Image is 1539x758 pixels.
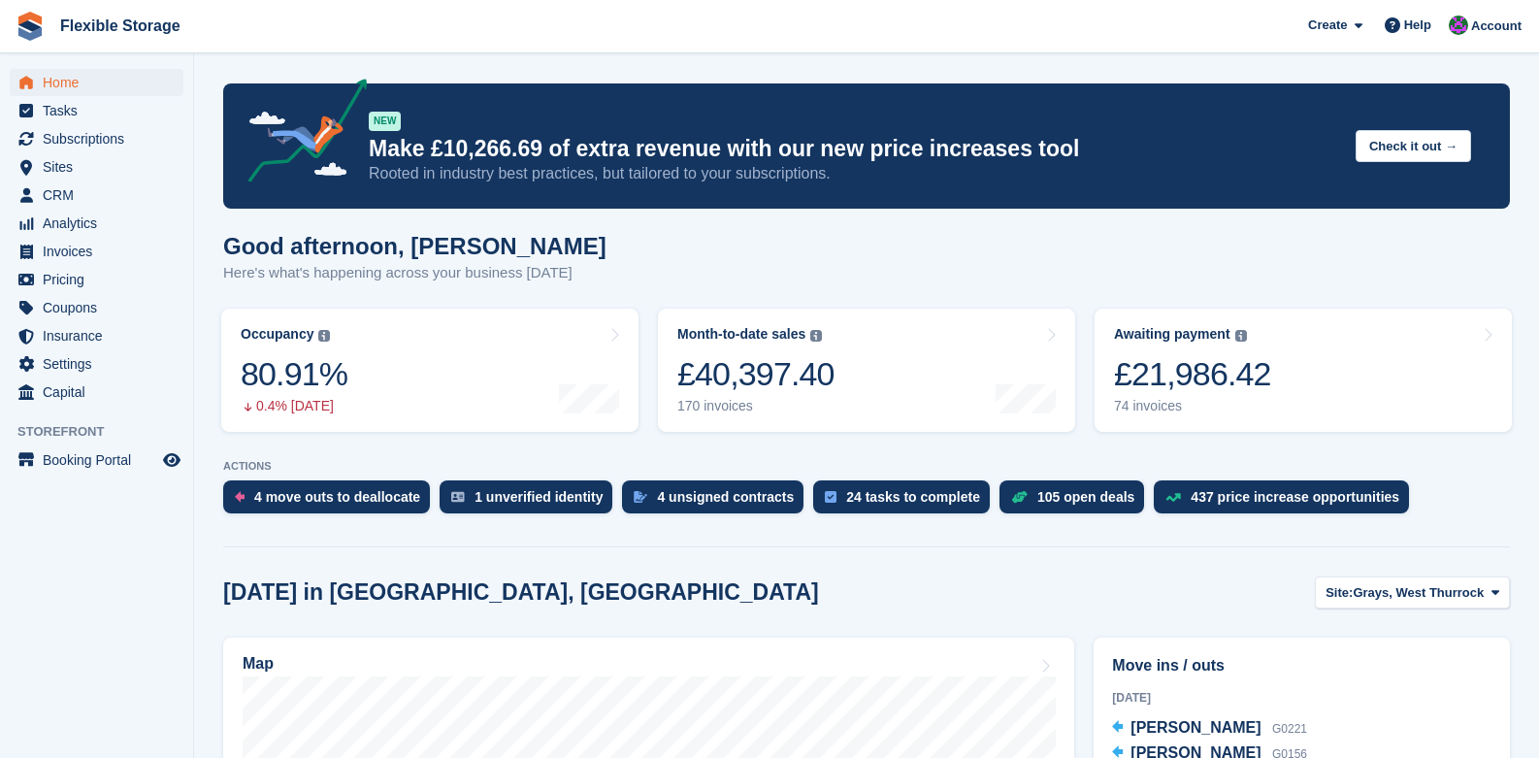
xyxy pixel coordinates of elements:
span: Capital [43,379,159,406]
a: Flexible Storage [52,10,188,42]
img: price_increase_opportunities-93ffe204e8149a01c8c9dc8f82e8f89637d9d84a8eef4429ea346261dce0b2c0.svg [1165,493,1181,502]
div: 80.91% [241,354,347,394]
a: menu [10,210,183,237]
div: 24 tasks to complete [846,489,980,505]
span: Analytics [43,210,159,237]
a: menu [10,238,183,265]
a: 105 open deals [999,480,1154,523]
a: Preview store [160,448,183,472]
a: 24 tasks to complete [813,480,999,523]
div: Awaiting payment [1114,326,1230,343]
a: menu [10,266,183,293]
img: stora-icon-8386f47178a22dfd0bd8f6a31ec36ba5ce8667c1dd55bd0f319d3a0aa187defe.svg [16,12,45,41]
span: Sites [43,153,159,181]
img: Daniel Douglas [1449,16,1468,35]
span: Tasks [43,97,159,124]
img: contract_signature_icon-13c848040528278c33f63329250d36e43548de30e8caae1d1a13099fd9432cc5.svg [634,491,647,503]
a: 4 move outs to deallocate [223,480,440,523]
div: 4 unsigned contracts [657,489,794,505]
img: task-75834270c22a3079a89374b754ae025e5fb1db73e45f91037f5363f120a921f8.svg [825,491,836,503]
button: Check it out → [1356,130,1471,162]
a: 4 unsigned contracts [622,480,813,523]
img: verify_identity-adf6edd0f0f0b5bbfe63781bf79b02c33cf7c696d77639b501bdc392416b5a36.svg [451,491,465,503]
div: NEW [369,112,401,131]
a: [PERSON_NAME] G0221 [1112,716,1307,742]
a: menu [10,446,183,474]
span: Invoices [43,238,159,265]
span: Settings [43,350,159,378]
div: 74 invoices [1114,398,1271,414]
span: [PERSON_NAME] [1130,719,1261,736]
span: Pricing [43,266,159,293]
p: Rooted in industry best practices, but tailored to your subscriptions. [369,163,1340,184]
a: menu [10,153,183,181]
span: CRM [43,181,159,209]
button: Site: Grays, West Thurrock [1315,577,1510,609]
a: Occupancy 80.91% 0.4% [DATE] [221,309,639,432]
div: 105 open deals [1037,489,1134,505]
h1: Good afternoon, [PERSON_NAME] [223,233,606,259]
span: Grays, West Thurrock [1353,583,1484,603]
div: [DATE] [1112,689,1491,707]
span: Help [1404,16,1431,35]
img: icon-info-grey-7440780725fd019a000dd9b08b2336e03edf1995a4989e88bcd33f0948082b44.svg [1235,330,1247,342]
a: menu [10,322,183,349]
a: menu [10,97,183,124]
a: menu [10,379,183,406]
div: Occupancy [241,326,313,343]
span: Subscriptions [43,125,159,152]
div: 437 price increase opportunities [1191,489,1399,505]
img: icon-info-grey-7440780725fd019a000dd9b08b2336e03edf1995a4989e88bcd33f0948082b44.svg [318,330,330,342]
span: Account [1471,16,1522,36]
span: Booking Portal [43,446,159,474]
p: Here's what's happening across your business [DATE] [223,262,606,284]
a: 1 unverified identity [440,480,622,523]
div: £21,986.42 [1114,354,1271,394]
a: menu [10,294,183,321]
a: Month-to-date sales £40,397.40 170 invoices [658,309,1075,432]
a: menu [10,350,183,378]
a: menu [10,125,183,152]
span: Home [43,69,159,96]
h2: [DATE] in [GEOGRAPHIC_DATA], [GEOGRAPHIC_DATA] [223,579,819,606]
div: 4 move outs to deallocate [254,489,420,505]
p: Make £10,266.69 of extra revenue with our new price increases tool [369,135,1340,163]
a: Awaiting payment £21,986.42 74 invoices [1095,309,1512,432]
span: Storefront [17,422,193,442]
div: Month-to-date sales [677,326,805,343]
p: ACTIONS [223,460,1510,473]
img: move_outs_to_deallocate_icon-f764333ba52eb49d3ac5e1228854f67142a1ed5810a6f6cc68b1a99e826820c5.svg [235,491,245,503]
span: Create [1308,16,1347,35]
img: price-adjustments-announcement-icon-8257ccfd72463d97f412b2fc003d46551f7dbcb40ab6d574587a9cd5c0d94... [232,79,368,189]
span: Insurance [43,322,159,349]
h2: Move ins / outs [1112,654,1491,677]
h2: Map [243,655,274,673]
span: Site: [1326,583,1353,603]
img: deal-1b604bf984904fb50ccaf53a9ad4b4a5d6e5aea283cecdc64d6e3604feb123c2.svg [1011,490,1028,504]
span: G0221 [1272,722,1307,736]
div: £40,397.40 [677,354,835,394]
span: Coupons [43,294,159,321]
a: menu [10,69,183,96]
div: 0.4% [DATE] [241,398,347,414]
img: icon-info-grey-7440780725fd019a000dd9b08b2336e03edf1995a4989e88bcd33f0948082b44.svg [810,330,822,342]
a: menu [10,181,183,209]
div: 170 invoices [677,398,835,414]
a: 437 price increase opportunities [1154,480,1419,523]
div: 1 unverified identity [475,489,603,505]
